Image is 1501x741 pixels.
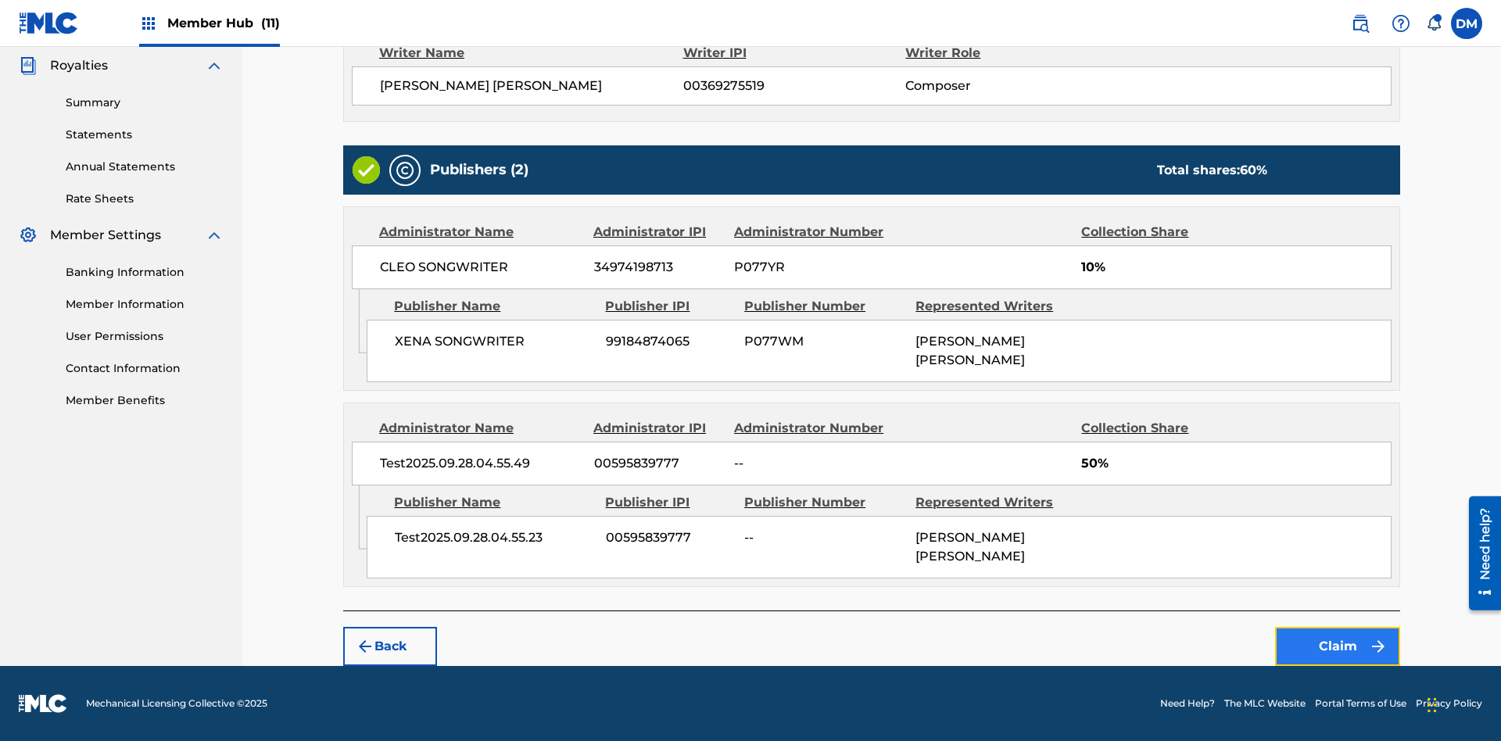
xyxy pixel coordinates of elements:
[1157,161,1267,180] div: Total shares:
[1081,454,1391,473] span: 50%
[86,696,267,711] span: Mechanical Licensing Collective © 2025
[594,454,723,473] span: 00595839777
[395,332,594,351] span: XENA SONGWRITER
[1351,14,1370,33] img: search
[734,223,896,242] div: Administrator Number
[1081,419,1233,438] div: Collection Share
[395,528,594,547] span: Test2025.09.28.04.55.23
[915,493,1075,512] div: Represented Writers
[1275,627,1400,666] button: Claim
[1081,223,1233,242] div: Collection Share
[905,44,1108,63] div: Writer Role
[394,493,593,512] div: Publisher Name
[66,127,224,143] a: Statements
[1385,8,1417,39] div: Help
[394,297,593,316] div: Publisher Name
[66,159,224,175] a: Annual Statements
[606,528,733,547] span: 00595839777
[50,56,108,75] span: Royalties
[734,419,896,438] div: Administrator Number
[1392,14,1410,33] img: help
[734,258,896,277] span: P077YR
[1345,8,1376,39] a: Public Search
[66,264,224,281] a: Banking Information
[380,77,683,95] span: [PERSON_NAME] [PERSON_NAME]
[19,694,67,713] img: logo
[1160,696,1215,711] a: Need Help?
[683,44,906,63] div: Writer IPI
[605,493,733,512] div: Publisher IPI
[19,226,38,245] img: Member Settings
[66,328,224,345] a: User Permissions
[593,223,722,242] div: Administrator IPI
[606,332,733,351] span: 99184874065
[380,258,582,277] span: CLEO SONGWRITER
[66,191,224,207] a: Rate Sheets
[1224,696,1306,711] a: The MLC Website
[343,627,437,666] button: Back
[744,297,904,316] div: Publisher Number
[353,156,380,184] img: Valid
[19,56,38,75] img: Royalties
[261,16,280,30] span: (11)
[1451,8,1482,39] div: User Menu
[1369,637,1388,656] img: f7272a7cc735f4ea7f67.svg
[683,77,905,95] span: 00369275519
[66,360,224,377] a: Contact Information
[1457,490,1501,618] iframe: Resource Center
[593,419,722,438] div: Administrator IPI
[66,95,224,111] a: Summary
[915,530,1025,564] span: [PERSON_NAME] [PERSON_NAME]
[915,334,1025,367] span: [PERSON_NAME] [PERSON_NAME]
[1416,696,1482,711] a: Privacy Policy
[205,226,224,245] img: expand
[379,223,582,242] div: Administrator Name
[594,258,723,277] span: 34974198713
[1315,696,1406,711] a: Portal Terms of Use
[605,297,733,316] div: Publisher IPI
[1081,258,1391,277] span: 10%
[905,77,1108,95] span: Composer
[379,44,683,63] div: Writer Name
[744,493,904,512] div: Publisher Number
[167,14,280,32] span: Member Hub
[66,392,224,409] a: Member Benefits
[356,637,374,656] img: 7ee5dd4eb1f8a8e3ef2f.svg
[396,161,414,180] img: Publishers
[1423,666,1501,741] iframe: Chat Widget
[1428,682,1437,728] div: Drag
[915,297,1075,316] div: Represented Writers
[19,12,79,34] img: MLC Logo
[1426,16,1442,31] div: Notifications
[1240,163,1267,177] span: 60 %
[744,528,904,547] span: --
[379,419,582,438] div: Administrator Name
[50,226,161,245] span: Member Settings
[380,454,582,473] span: Test2025.09.28.04.55.49
[734,454,896,473] span: --
[430,161,528,179] h5: Publishers (2)
[66,296,224,313] a: Member Information
[744,332,904,351] span: P077WM
[139,14,158,33] img: Top Rightsholders
[205,56,224,75] img: expand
